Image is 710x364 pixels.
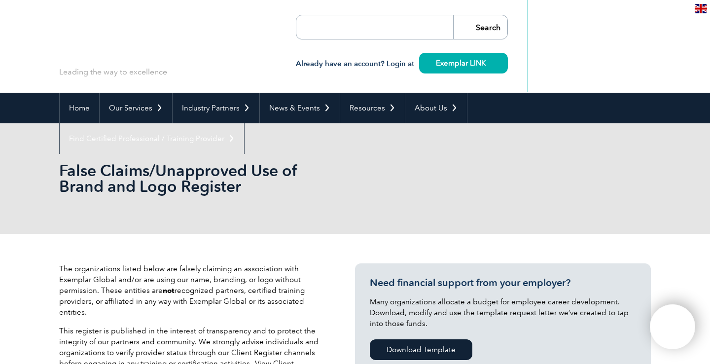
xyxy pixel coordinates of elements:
[296,58,508,70] h3: Already have an account? Login at
[660,315,685,339] img: svg+xml;nitro-empty-id=MTQ0NzoxMTY=-1;base64,PHN2ZyB2aWV3Qm94PSIwIDAgNDAwIDQwMCIgd2lkdGg9IjQwMCIg...
[173,93,259,123] a: Industry Partners
[453,15,507,39] input: Search
[370,296,636,329] p: Many organizations allocate a budget for employee career development. Download, modify and use th...
[405,93,467,123] a: About Us
[260,93,340,123] a: News & Events
[419,53,508,73] a: Exemplar LINK
[163,286,175,295] strong: not
[100,93,172,123] a: Our Services
[60,123,244,154] a: Find Certified Professional / Training Provider
[59,163,473,194] h2: False Claims/Unapproved Use of Brand and Logo Register
[486,60,491,66] img: svg+xml;nitro-empty-id=MzQ0OjIzMg==-1;base64,PHN2ZyB2aWV3Qm94PSIwIDAgMTEgMTEiIHdpZHRoPSIxMSIgaGVp...
[340,93,405,123] a: Resources
[59,67,167,77] p: Leading the way to excellence
[59,263,325,318] p: The organizations listed below are falsely claiming an association with Exemplar Global and/or ar...
[370,277,636,289] h3: Need financial support from your employer?
[695,4,707,13] img: en
[60,93,99,123] a: Home
[370,339,472,360] a: Download Template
